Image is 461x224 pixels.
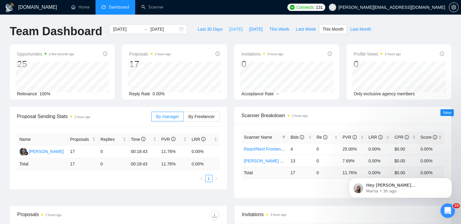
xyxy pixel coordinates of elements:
span: Relevance [17,91,37,96]
span: setting [449,5,458,10]
img: gigradar-bm.png [24,151,28,155]
span: Last 30 Days [198,26,222,32]
td: 11.76% [159,145,189,158]
span: Invitations [242,50,283,58]
td: 0.00% [418,155,444,167]
span: Proposals [70,136,91,143]
span: Dashboard [109,5,129,10]
span: Hey [PERSON_NAME][EMAIL_ADDRESS][DOMAIN_NAME], Looks like your Upwork agency Resolute Solutions r... [26,18,104,107]
td: 0.00 % [189,158,219,170]
span: Scanner Name [244,135,272,140]
a: 1 [205,175,212,182]
span: right [214,177,218,180]
th: Replies [98,134,128,145]
span: LRR [369,135,382,140]
span: Only exclusive agency members [354,91,415,96]
span: [DATE] [249,26,262,32]
time: 3 hours ago [267,53,283,56]
td: 4 [288,143,314,155]
span: info-circle [171,137,175,141]
span: PVR [161,137,175,142]
button: Last Week [292,24,319,34]
span: Re [316,135,327,140]
img: RS [19,148,27,155]
span: download [210,213,219,218]
td: 0 [98,158,128,170]
span: By Freelancer [188,114,215,119]
a: React/Next Frontend Dev [244,147,292,151]
td: 0 [314,155,340,167]
span: CPR [394,135,409,140]
time: 2 hours ago [385,53,401,56]
span: info-circle [433,135,437,139]
div: [PERSON_NAME] [29,148,64,155]
li: Next Page [212,175,220,182]
td: 25.00% [340,143,366,155]
span: Invitations [242,211,444,218]
span: Last Month [350,26,371,32]
span: filter [282,135,286,139]
span: info-circle [323,135,327,139]
td: 0 [314,167,340,178]
span: Opportunities [17,50,74,58]
th: Name [17,134,68,145]
div: 25 [17,58,74,70]
span: Reply Rate [129,91,150,96]
p: Message from Mariia, sent 3h ago [26,23,105,29]
span: Scanner Breakdown [242,112,444,119]
td: 0 [314,143,340,155]
button: download [210,211,219,220]
td: Total [242,167,288,178]
span: This Month [322,26,343,32]
span: [DATE] [229,26,242,32]
span: dashboard [102,5,106,9]
span: info-circle [141,137,145,141]
time: 2 hours ago [292,114,308,117]
td: $0.00 [392,155,418,167]
button: [DATE] [226,24,246,34]
span: info-circle [300,135,304,139]
span: Time [131,137,145,142]
button: setting [449,2,459,12]
span: info-circle [405,135,409,139]
td: 17 [68,145,98,158]
a: homeHome [71,5,89,10]
span: info-circle [215,52,220,56]
a: setting [449,5,459,10]
button: Last Month [347,24,374,34]
td: Total [17,158,68,170]
span: to [143,27,148,32]
span: filter [281,133,287,142]
h1: Team Dashboard [10,24,102,39]
td: 0.00% [366,143,392,155]
span: Acceptance Rate [242,91,274,96]
span: Last Week [296,26,316,32]
span: info-circle [352,135,357,139]
span: info-circle [201,137,205,141]
span: Connects: [296,4,315,11]
div: 17 [129,58,171,70]
time: 2 hours ago [74,115,90,119]
span: -- [276,91,279,96]
td: 13 [288,155,314,167]
img: upwork-logo.png [290,5,295,10]
span: 100% [39,91,50,96]
a: searchScanner [141,5,164,10]
a: [PERSON_NAME] Development [244,158,305,163]
span: Profile Views [354,50,401,58]
td: 00:18:43 [129,158,159,170]
td: $0.00 [392,143,418,155]
span: Proposals [129,50,171,58]
span: info-circle [440,52,444,56]
iframe: Intercom notifications message [340,165,461,208]
button: right [212,175,220,182]
span: New [443,110,451,115]
span: PVR [342,135,357,140]
button: This Month [319,24,347,34]
div: 0 [242,58,283,70]
span: swap-right [143,27,148,32]
span: 10 [453,203,460,208]
td: 11.76 % [159,158,189,170]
